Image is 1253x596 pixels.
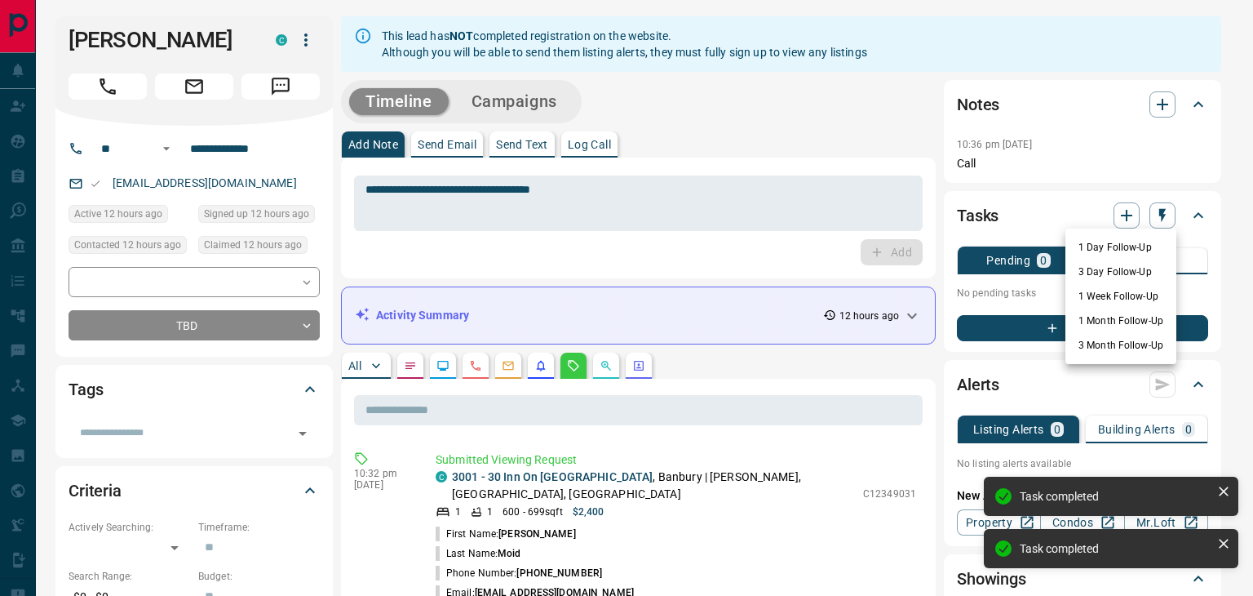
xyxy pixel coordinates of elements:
[1020,542,1211,555] div: Task completed
[1065,284,1176,309] li: 1 Week Follow-Up
[1020,490,1211,503] div: Task completed
[1065,235,1176,260] li: 1 Day Follow-Up
[1065,333,1176,358] li: 3 Month Follow-Up
[1065,309,1176,333] li: 1 Month Follow-Up
[1065,260,1176,284] li: 3 Day Follow-Up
